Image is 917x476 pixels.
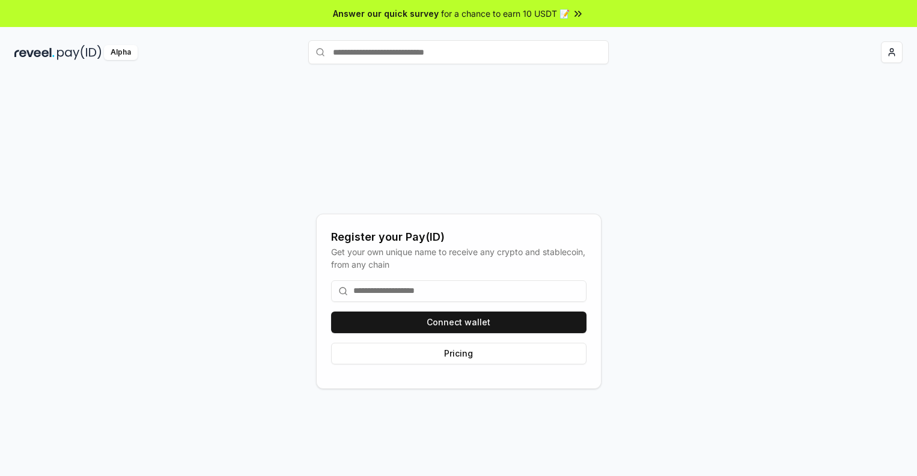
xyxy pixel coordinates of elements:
div: Get your own unique name to receive any crypto and stablecoin, from any chain [331,246,586,271]
button: Connect wallet [331,312,586,333]
span: Answer our quick survey [333,7,439,20]
div: Register your Pay(ID) [331,229,586,246]
button: Pricing [331,343,586,364]
div: Alpha [104,45,138,60]
span: for a chance to earn 10 USDT 📝 [441,7,570,20]
img: reveel_dark [14,45,55,60]
img: pay_id [57,45,102,60]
